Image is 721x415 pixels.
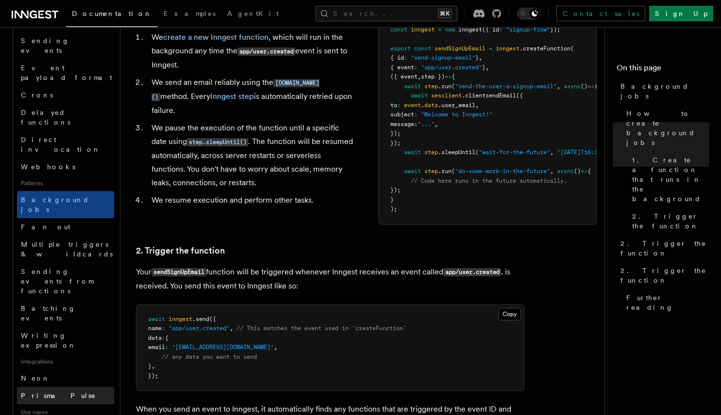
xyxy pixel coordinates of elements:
span: // Code here runs in the future automatically. [411,177,567,184]
span: "wait-for-the-future" [479,149,550,156]
span: "app/user.created" [168,325,230,332]
span: await [404,149,421,156]
a: Sign Up [649,6,713,21]
a: Fan out [17,218,114,236]
span: .sleepUntil [438,149,475,156]
span: , [435,121,438,128]
span: : [165,344,168,351]
span: Crons [21,91,53,99]
span: Multiple triggers & wildcards [21,240,113,258]
span: data [148,335,162,341]
a: Webhooks [17,158,114,176]
span: .user_email [438,102,475,109]
a: Batching events [17,300,114,327]
span: Prisma Pulse [21,392,96,399]
li: We , which will run in the background any time the event is sent to Inngest. [149,31,355,72]
span: step [424,149,438,156]
span: => [581,168,587,175]
a: Background jobs [17,191,114,218]
code: sendSignUpEmail [151,268,206,276]
span: Sending events from functions [21,268,93,295]
a: Background jobs [617,78,709,105]
span: } [148,363,151,369]
span: , [418,73,421,80]
span: }); [550,26,560,33]
span: inngest [411,26,435,33]
span: Writing expression [21,332,76,349]
span: data [424,102,438,109]
span: async [557,168,574,175]
span: : [414,64,418,71]
span: name [148,325,162,332]
span: How to create background jobs [626,109,709,147]
span: message: [390,121,418,128]
span: Documentation [72,10,152,17]
code: [DOMAIN_NAME]() [151,79,319,101]
button: Search...⌘K [316,6,457,21]
button: Copy [498,308,521,320]
a: Sending events from functions [17,263,114,300]
span: Examples [164,10,216,17]
span: : [162,325,165,332]
span: .send [192,316,209,322]
a: Neon [17,369,114,387]
span: Delayed functions [21,109,70,126]
span: ({ id [482,26,499,33]
a: Further reading [622,289,709,316]
span: : [499,26,503,33]
span: , [550,149,553,156]
span: email [148,344,165,351]
a: Examples [158,3,221,26]
span: , [475,102,479,109]
a: 2. Trigger the function [628,207,709,235]
span: = [489,45,492,52]
span: 2. Trigger the function [620,239,709,258]
span: const [390,26,407,33]
span: Webhooks [21,163,75,171]
a: Sending events [17,32,114,59]
span: }); [390,140,401,146]
p: Your function will be triggered whenever Inngest receives an event called . is received. You send... [136,265,524,293]
span: ); [390,206,397,212]
span: .clientsendEmail [462,92,516,99]
span: const [414,45,431,52]
span: "..." [418,121,435,128]
span: { [452,73,455,80]
span: { [587,168,591,175]
span: await [148,316,165,322]
span: "[EMAIL_ADDRESS][DOMAIN_NAME]" [172,344,274,351]
span: "[DATE]T16:30:00" [557,149,615,156]
span: // This matches the event used in `createFunction` [236,325,406,332]
span: Fan out [21,223,70,231]
span: ( [452,168,455,175]
span: , [230,325,233,332]
span: . [421,102,424,109]
span: event [404,102,421,109]
a: Documentation [66,3,158,27]
span: { [165,335,168,341]
span: ( [570,45,574,52]
a: Direct invocation [17,131,114,158]
span: = [438,26,441,33]
span: () [581,83,587,90]
a: 1. Create a function that runs in the background [628,151,709,207]
a: Multiple triggers & wildcards [17,236,114,263]
span: "send-the-user-a-signup-email" [455,83,557,90]
span: , [550,168,553,175]
h4: On this page [617,62,709,78]
span: Background jobs [21,196,89,213]
span: }); [390,187,401,193]
span: subject [390,111,414,118]
span: }); [390,130,401,137]
span: async [564,83,581,90]
span: ( [452,83,455,90]
span: sendSignUpEmail [435,45,486,52]
span: "signup-flow" [506,26,550,33]
a: AgentKit [221,3,285,26]
span: Inngest [458,26,482,33]
span: Batching events [21,304,76,322]
a: Event payload format [17,59,114,86]
span: () [574,168,581,175]
span: await [411,92,428,99]
code: step.sleepUntil() [187,138,248,146]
